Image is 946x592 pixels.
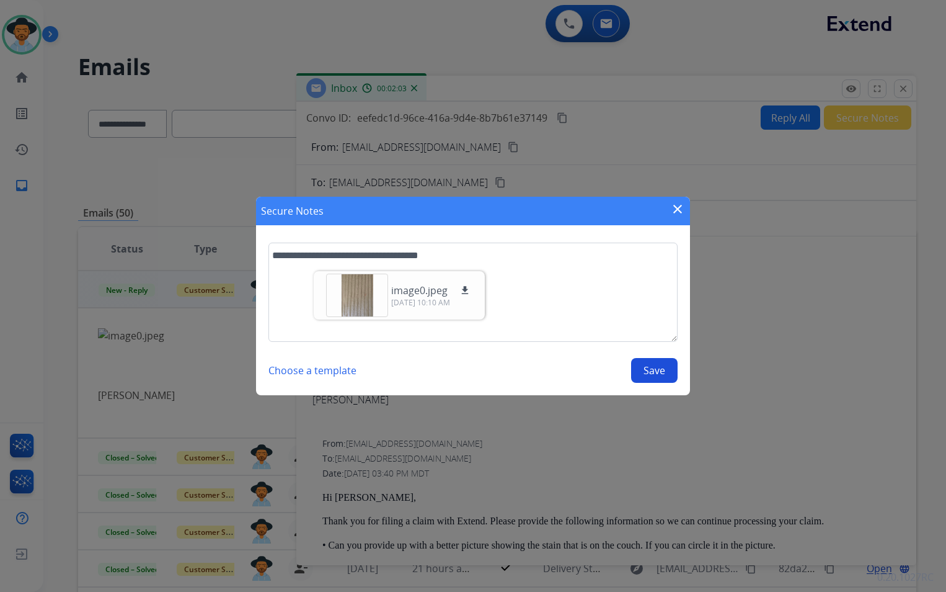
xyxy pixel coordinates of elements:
p: 0.20.1027RC [877,570,934,585]
h1: Secure Notes [261,204,324,218]
mat-icon: close [670,202,685,217]
mat-icon: download [459,285,471,296]
p: image0.jpeg [391,283,448,298]
button: Save [631,358,678,383]
p: [DATE] 10:10 AM [391,298,472,308]
button: Choose a template [268,358,356,383]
